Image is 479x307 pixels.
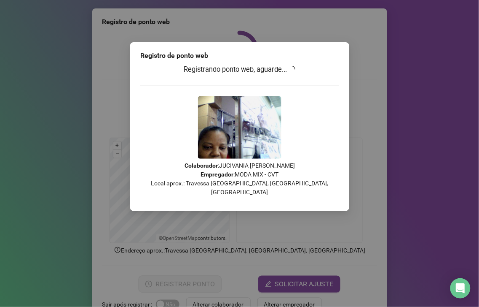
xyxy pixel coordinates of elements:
span: loading [287,65,297,74]
div: Registro de ponto web [140,51,339,61]
img: 9k= [198,96,281,159]
p: : JUCIVANIA [PERSON_NAME] : MODA MIX - CVT Local aprox.: Travessa [GEOGRAPHIC_DATA], [GEOGRAPHIC_... [140,161,339,197]
strong: Empregador [201,171,233,178]
div: Open Intercom Messenger [450,278,471,299]
h3: Registrando ponto web, aguarde... [140,64,339,75]
strong: Colaborador [185,162,218,169]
